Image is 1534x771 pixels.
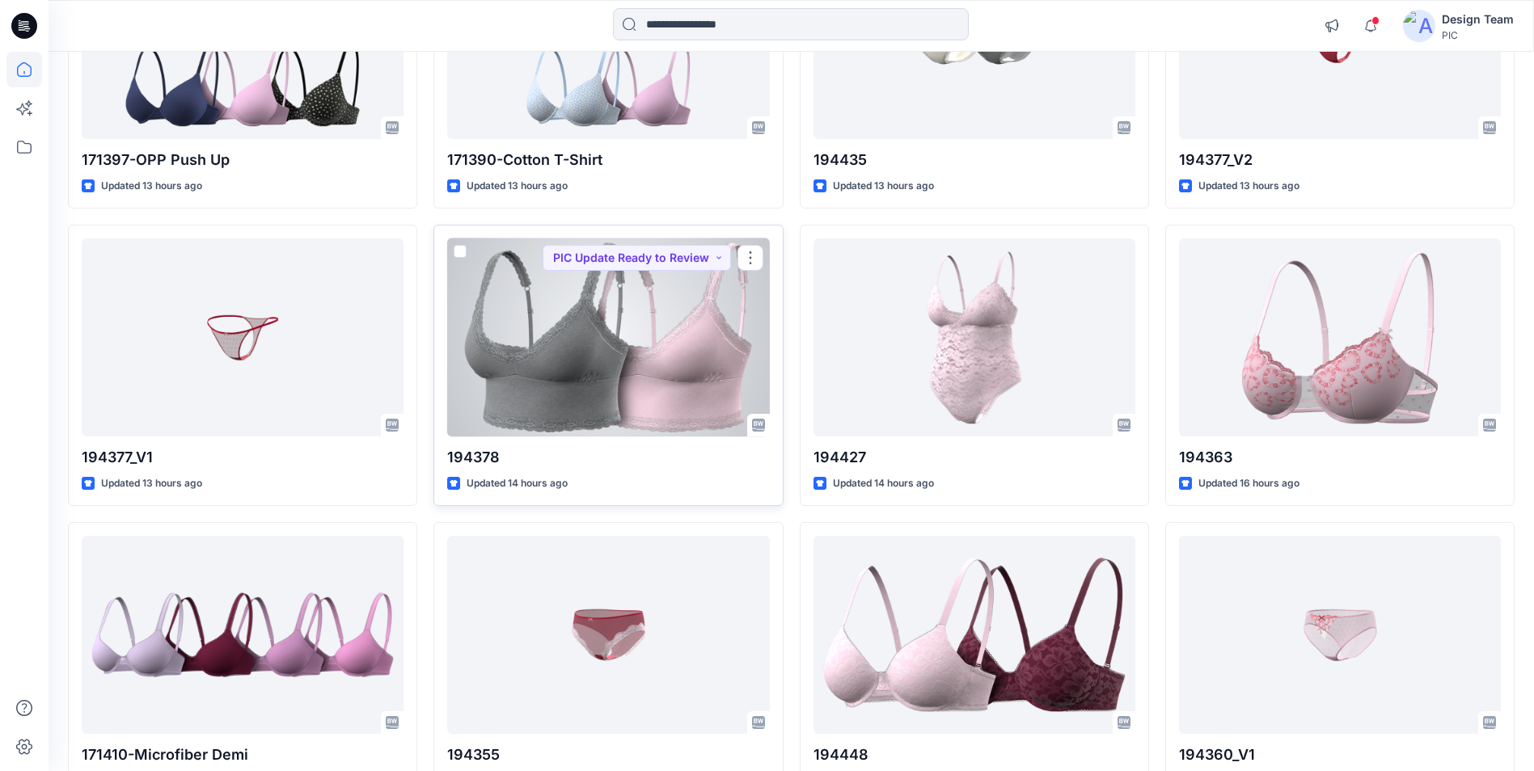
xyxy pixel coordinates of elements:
[1179,149,1501,171] p: 194377_V2
[447,744,769,766] p: 194355
[447,536,769,734] a: 194355
[82,238,404,436] a: 194377_V1
[82,536,404,734] a: 171410-Microfiber Demi
[813,536,1135,734] a: 194448
[813,446,1135,469] p: 194427
[101,475,202,492] p: Updated 13 hours ago
[1179,536,1501,734] a: 194360_V1
[1179,446,1501,469] p: 194363
[447,149,769,171] p: 171390-Cotton T-Shirt
[1403,10,1435,42] img: avatar
[447,238,769,436] a: 194378
[1442,29,1514,41] div: PIC
[101,178,202,195] p: Updated 13 hours ago
[1179,238,1501,436] a: 194363
[1198,178,1299,195] p: Updated 13 hours ago
[1179,744,1501,766] p: 194360_V1
[467,475,568,492] p: Updated 14 hours ago
[447,446,769,469] p: 194378
[833,475,934,492] p: Updated 14 hours ago
[833,178,934,195] p: Updated 13 hours ago
[1198,475,1299,492] p: Updated 16 hours ago
[467,178,568,195] p: Updated 13 hours ago
[82,744,404,766] p: 171410-Microfiber Demi
[813,744,1135,766] p: 194448
[1442,10,1514,29] div: Design Team
[813,149,1135,171] p: 194435
[82,446,404,469] p: 194377_V1
[813,238,1135,436] a: 194427
[82,149,404,171] p: 171397-OPP Push Up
